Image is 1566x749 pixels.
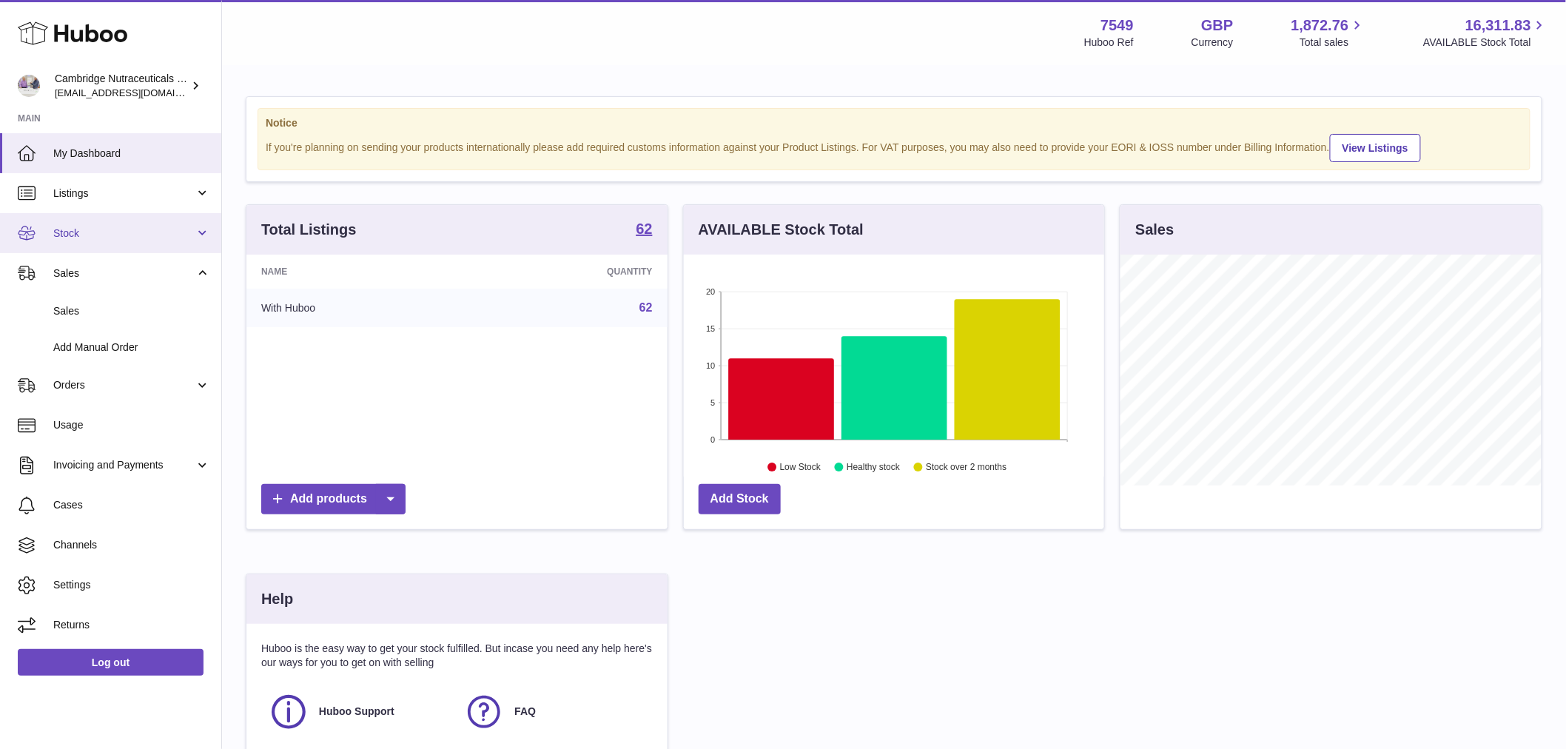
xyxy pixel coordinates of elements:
a: Add products [261,484,406,514]
text: 20 [706,287,715,296]
a: 16,311.83 AVAILABLE Stock Total [1423,16,1548,50]
text: 0 [710,435,715,444]
text: Stock over 2 months [926,463,1007,473]
span: Total sales [1300,36,1365,50]
h3: Help [261,589,293,609]
span: Channels [53,538,210,552]
span: Invoicing and Payments [53,458,195,472]
text: Healthy stock [847,463,901,473]
a: Add Stock [699,484,781,514]
th: Quantity [468,255,668,289]
strong: 62 [636,221,652,236]
th: Name [246,255,468,289]
span: Add Manual Order [53,340,210,355]
span: 16,311.83 [1465,16,1531,36]
a: FAQ [464,692,645,732]
span: My Dashboard [53,147,210,161]
span: Stock [53,226,195,241]
span: Returns [53,618,210,632]
span: Settings [53,578,210,592]
span: Sales [53,304,210,318]
span: Listings [53,187,195,201]
span: Cases [53,498,210,512]
span: Sales [53,266,195,281]
a: View Listings [1330,134,1421,162]
strong: GBP [1201,16,1233,36]
text: 5 [710,398,715,407]
img: qvc@camnutra.com [18,75,40,97]
text: 10 [706,361,715,370]
div: Currency [1192,36,1234,50]
p: Huboo is the easy way to get your stock fulfilled. But incase you need any help here's our ways f... [261,642,653,670]
span: Huboo Support [319,705,394,719]
text: Low Stock [780,463,821,473]
h3: AVAILABLE Stock Total [699,220,864,240]
div: Huboo Ref [1084,36,1134,50]
span: AVAILABLE Stock Total [1423,36,1548,50]
text: 15 [706,324,715,333]
span: [EMAIL_ADDRESS][DOMAIN_NAME] [55,87,218,98]
a: 62 [636,221,652,239]
span: Orders [53,378,195,392]
span: FAQ [514,705,536,719]
td: With Huboo [246,289,468,327]
span: 1,872.76 [1291,16,1349,36]
a: 1,872.76 Total sales [1291,16,1366,50]
strong: Notice [266,116,1522,130]
div: If you're planning on sending your products internationally please add required customs informati... [266,132,1522,162]
a: 62 [639,301,653,314]
h3: Total Listings [261,220,357,240]
strong: 7549 [1100,16,1134,36]
span: Usage [53,418,210,432]
a: Log out [18,649,204,676]
h3: Sales [1135,220,1174,240]
a: Huboo Support [269,692,449,732]
div: Cambridge Nutraceuticals Ltd [55,72,188,100]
